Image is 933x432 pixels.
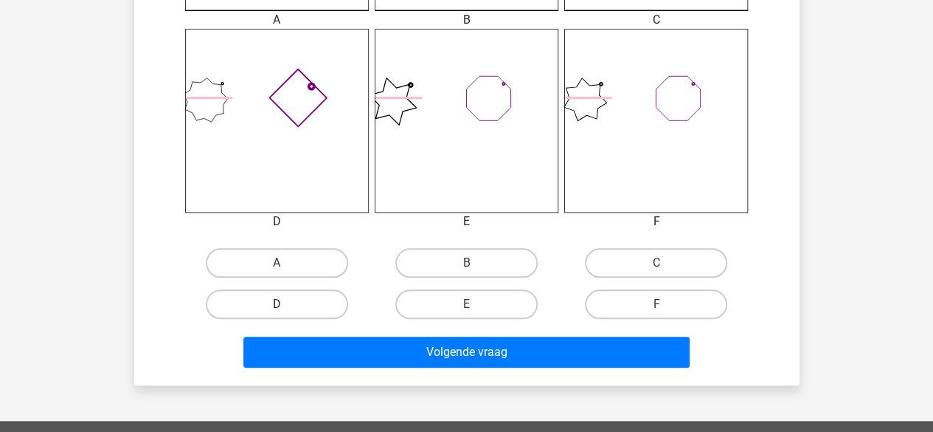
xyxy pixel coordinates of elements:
label: B [395,248,538,278]
div: B [364,11,569,29]
label: C [585,248,727,278]
button: Volgende vraag [243,337,690,368]
div: D [174,213,380,230]
div: F [553,213,759,230]
div: E [364,213,569,230]
label: D [206,289,348,319]
label: F [585,289,727,319]
div: A [174,11,380,29]
label: E [395,289,538,319]
label: A [206,248,348,278]
div: C [553,11,759,29]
